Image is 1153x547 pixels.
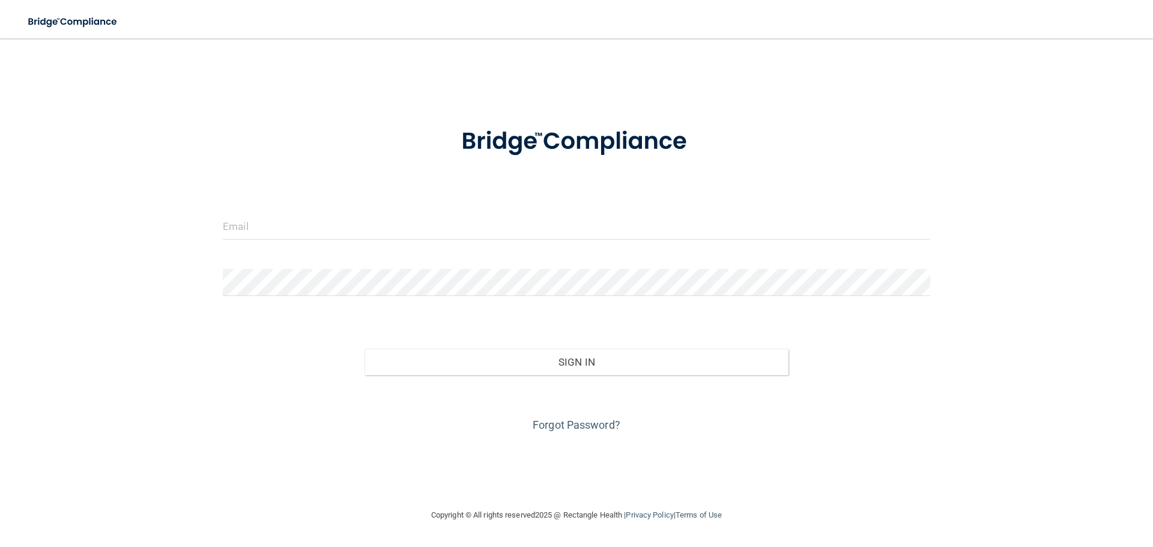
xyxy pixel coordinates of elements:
[357,496,796,534] div: Copyright © All rights reserved 2025 @ Rectangle Health | |
[437,110,716,173] img: bridge_compliance_login_screen.278c3ca4.svg
[533,419,620,431] a: Forgot Password?
[676,510,722,519] a: Terms of Use
[18,10,129,34] img: bridge_compliance_login_screen.278c3ca4.svg
[223,213,930,240] input: Email
[626,510,673,519] a: Privacy Policy
[365,349,789,375] button: Sign In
